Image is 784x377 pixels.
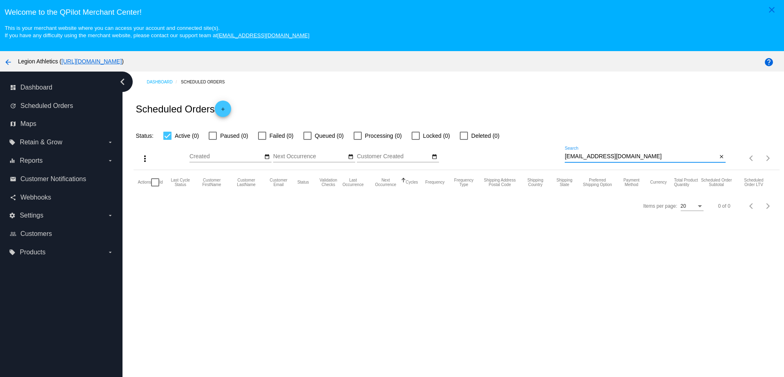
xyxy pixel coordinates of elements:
span: Webhooks [20,194,51,201]
a: [EMAIL_ADDRESS][DOMAIN_NAME] [217,32,310,38]
a: Scheduled Orders [181,76,232,88]
button: Next page [760,150,776,166]
mat-icon: add [218,106,228,116]
button: Change sorting for Status [297,180,309,185]
button: Change sorting for PaymentMethod.Type [620,178,643,187]
i: arrow_drop_down [107,212,114,219]
mat-header-cell: Total Product Quantity [674,170,701,195]
a: share Webhooks [10,191,114,204]
span: Paused (0) [220,131,248,141]
a: email Customer Notifications [10,173,114,186]
span: Queued (0) [315,131,344,141]
button: Change sorting for FrequencyType [452,178,476,187]
input: Search [565,153,717,160]
button: Change sorting for CustomerFirstName [198,178,225,187]
input: Next Occurrence [273,153,347,160]
span: Customer Notifications [20,175,86,183]
button: Change sorting for ShippingPostcode [483,178,517,187]
div: Items per page: [643,203,677,209]
h2: Scheduled Orders [136,101,231,117]
span: Customers [20,230,52,238]
button: Change sorting for PreferredShippingOption [582,178,613,187]
small: This is your merchant website where you can access your account and connected site(s). If you hav... [4,25,309,38]
a: update Scheduled Orders [10,99,114,112]
i: arrow_drop_down [107,249,114,256]
i: update [10,103,16,109]
a: map Maps [10,117,114,130]
mat-icon: date_range [432,154,437,160]
i: chevron_left [116,75,129,88]
i: arrow_drop_down [107,157,114,164]
input: Created [189,153,263,160]
i: email [10,176,16,182]
i: equalizer [9,157,16,164]
i: arrow_drop_down [107,139,114,146]
span: Legion Athletics ( ) [18,58,124,65]
span: Reports [20,157,42,164]
span: Products [20,249,45,256]
button: Change sorting for LastOccurrenceUtc [341,178,365,187]
mat-icon: more_vert [140,154,150,164]
i: map [10,121,16,127]
mat-header-cell: Validation Checks [316,170,340,195]
a: [URL][DOMAIN_NAME] [62,58,122,65]
mat-select: Items per page: [681,204,704,209]
span: Scheduled Orders [20,102,73,110]
a: dashboard Dashboard [10,81,114,94]
button: Change sorting for Id [159,180,163,185]
mat-icon: close [719,154,724,160]
span: Processing (0) [365,131,402,141]
span: Status: [136,132,154,139]
mat-icon: help [764,57,774,67]
span: Settings [20,212,43,219]
span: Retain & Grow [20,139,62,146]
button: Change sorting for CustomerLastName [233,178,260,187]
button: Change sorting for Cycles [406,180,418,185]
span: 20 [681,203,686,209]
a: Dashboard [147,76,181,88]
span: Dashboard [20,84,52,91]
mat-icon: close [767,5,777,15]
input: Customer Created [357,153,430,160]
button: Change sorting for ShippingState [554,178,575,187]
button: Change sorting for ShippingCountry [524,178,547,187]
button: Previous page [744,198,760,214]
button: Change sorting for CustomerEmail [267,178,290,187]
mat-header-cell: Actions [138,170,151,195]
span: Maps [20,120,36,128]
i: settings [9,212,16,219]
mat-icon: arrow_back [3,57,13,67]
i: local_offer [9,139,16,146]
span: Deleted (0) [471,131,499,141]
button: Next page [760,198,776,214]
i: share [10,194,16,201]
h3: Welcome to the QPilot Merchant Center! [4,8,779,17]
button: Change sorting for CurrencyIso [650,180,667,185]
i: dashboard [10,84,16,91]
button: Change sorting for Frequency [425,180,445,185]
button: Change sorting for Subtotal [701,178,733,187]
span: Active (0) [175,131,199,141]
span: Locked (0) [423,131,450,141]
mat-icon: date_range [264,154,270,160]
button: Clear [717,153,726,161]
a: people_outline Customers [10,227,114,240]
button: Change sorting for NextOccurrenceUtc [373,178,398,187]
span: Failed (0) [269,131,294,141]
i: people_outline [10,231,16,237]
button: Previous page [744,150,760,166]
i: local_offer [9,249,16,256]
mat-icon: date_range [348,154,354,160]
button: Change sorting for LastProcessingCycleId [170,178,191,187]
button: Change sorting for LifetimeValue [739,178,768,187]
div: 0 of 0 [718,203,731,209]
